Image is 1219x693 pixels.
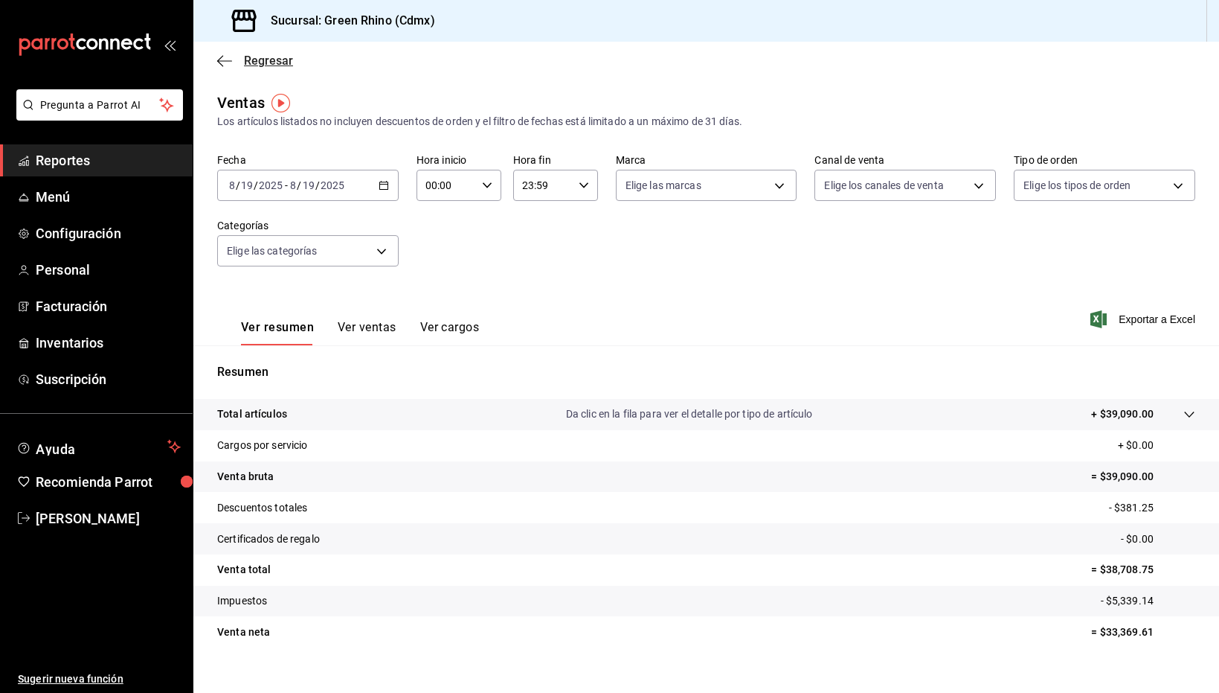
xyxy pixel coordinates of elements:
span: Suscripción [36,369,181,389]
p: + $0.00 [1118,438,1195,453]
input: ---- [258,179,283,191]
p: Cargos por servicio [217,438,308,453]
span: Menú [36,187,181,207]
span: Recomienda Parrot [36,472,181,492]
span: Inventarios [36,333,181,353]
p: - $5,339.14 [1101,593,1195,609]
p: + $39,090.00 [1091,406,1154,422]
button: Regresar [217,54,293,68]
button: Exportar a Excel [1093,310,1195,328]
input: ---- [320,179,345,191]
input: -- [228,179,236,191]
label: Hora fin [513,155,598,165]
p: = $33,369.61 [1091,625,1195,640]
a: Pregunta a Parrot AI [10,108,183,124]
p: Venta total [217,562,271,578]
div: navigation tabs [241,320,479,345]
p: Impuestos [217,593,267,609]
p: - $0.00 [1121,531,1195,547]
span: / [236,179,240,191]
span: - [285,179,288,191]
label: Categorías [217,220,399,231]
label: Canal de venta [814,155,996,165]
span: Elige las categorías [227,243,318,258]
h3: Sucursal: Green Rhino (Cdmx) [259,12,435,30]
span: Elige los canales de venta [824,178,943,193]
p: Descuentos totales [217,500,307,516]
span: / [297,179,301,191]
p: = $38,708.75 [1091,562,1195,578]
span: Elige las marcas [625,178,701,193]
button: Ver ventas [338,320,396,345]
span: Configuración [36,223,181,243]
p: Total artículos [217,406,287,422]
label: Tipo de orden [1014,155,1195,165]
span: Facturación [36,296,181,316]
span: Ayuda [36,438,161,456]
button: Ver resumen [241,320,314,345]
p: Venta neta [217,625,270,640]
p: - $381.25 [1109,500,1195,516]
span: Personal [36,260,181,280]
div: Ventas [217,92,265,114]
span: / [254,179,258,191]
input: -- [302,179,315,191]
span: [PERSON_NAME] [36,508,181,528]
label: Hora inicio [416,155,501,165]
span: Elige los tipos de orden [1023,178,1130,193]
p: Resumen [217,363,1195,381]
span: Pregunta a Parrot AI [40,98,160,113]
p: Certificados de regalo [217,531,320,547]
label: Marca [616,155,797,165]
span: Reportes [36,150,181,170]
span: Regresar [244,54,293,68]
img: Tooltip marker [271,94,290,112]
div: Los artículos listados no incluyen descuentos de orden y el filtro de fechas está limitado a un m... [217,114,1195,130]
input: -- [240,179,254,191]
p: = $39,090.00 [1091,469,1195,485]
label: Fecha [217,155,399,165]
p: Da clic en la fila para ver el detalle por tipo de artículo [566,406,813,422]
span: / [315,179,320,191]
button: Ver cargos [420,320,480,345]
button: Pregunta a Parrot AI [16,89,183,121]
button: open_drawer_menu [164,39,176,51]
input: -- [289,179,297,191]
span: Sugerir nueva función [18,671,181,687]
p: Venta bruta [217,469,274,485]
